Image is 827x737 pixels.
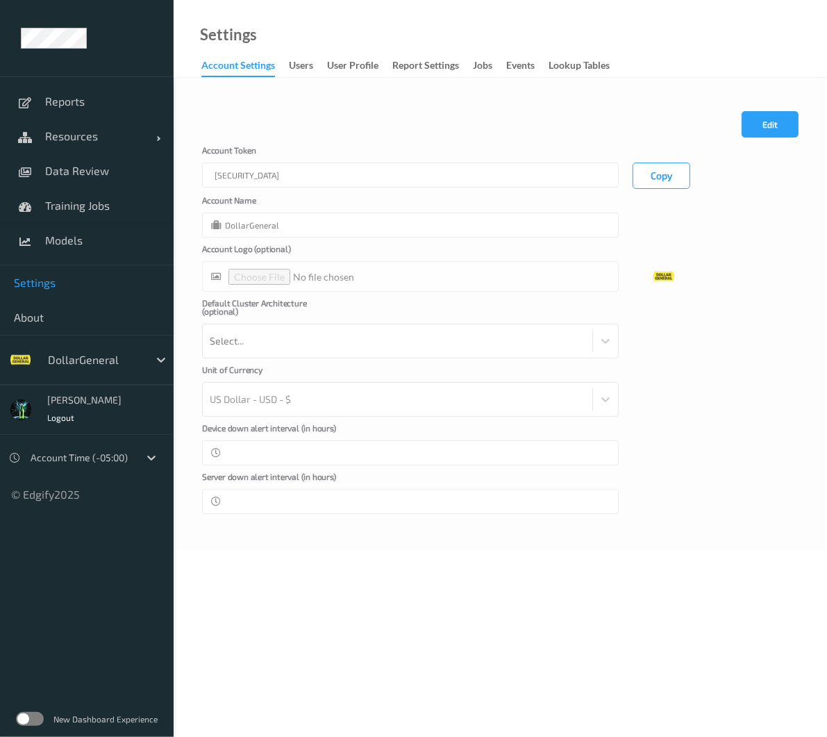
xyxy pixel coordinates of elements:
[201,58,275,77] div: Account Settings
[327,56,392,76] a: User Profile
[202,365,341,382] label: Unit of Currency
[392,56,473,76] a: Report Settings
[742,111,799,138] button: Edit
[202,196,341,213] label: Account Name
[201,56,289,77] a: Account Settings
[202,472,341,489] label: Server down alert interval (in hours)
[202,146,341,163] label: Account Token
[200,28,257,42] a: Settings
[506,56,549,76] a: events
[327,58,378,76] div: User Profile
[202,245,341,261] label: Account Logo (optional)
[549,58,610,76] div: Lookup Tables
[549,56,624,76] a: Lookup Tables
[202,424,341,440] label: Device down alert interval (in hours)
[392,58,459,76] div: Report Settings
[289,56,327,76] a: users
[473,58,492,76] div: Jobs
[473,56,506,76] a: Jobs
[289,58,313,76] div: users
[506,58,535,76] div: events
[633,163,690,189] button: Copy
[202,299,341,324] label: Default Cluster Architecture (optional)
